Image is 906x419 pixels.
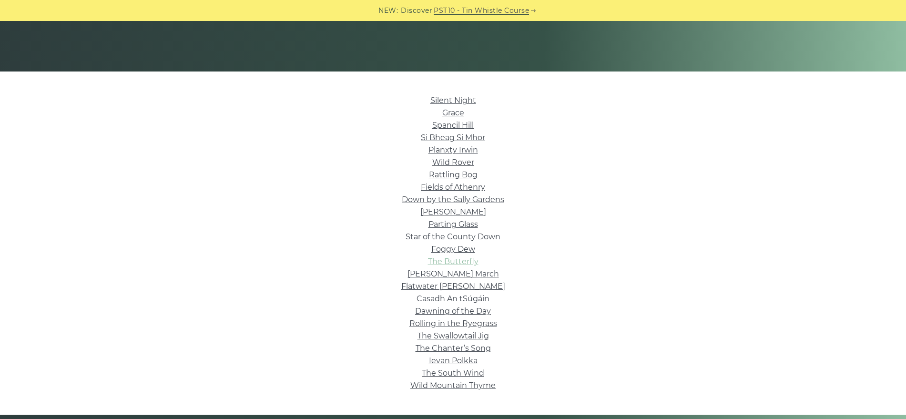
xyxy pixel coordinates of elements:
a: Grace [442,108,464,117]
a: [PERSON_NAME] [420,207,486,216]
a: The Butterfly [428,257,478,266]
span: Discover [401,5,432,16]
a: Parting Glass [428,220,478,229]
a: Planxty Irwin [428,145,478,154]
a: Casadh An tSúgáin [417,294,489,303]
a: [PERSON_NAME] March [407,269,499,278]
a: Foggy Dew [431,245,475,254]
a: Wild Rover [432,158,474,167]
a: Wild Mountain Thyme [410,381,496,390]
a: Si­ Bheag Si­ Mhor [421,133,485,142]
a: Fields of Athenry [421,183,485,192]
a: Star of the County Down [406,232,500,241]
a: Down by the Sally Gardens [402,195,504,204]
a: The Swallowtail Jig [417,331,489,340]
a: Flatwater [PERSON_NAME] [401,282,505,291]
a: Dawning of the Day [415,307,491,316]
a: Rolling in the Ryegrass [409,319,497,328]
a: PST10 - Tin Whistle Course [434,5,529,16]
a: The South Wind [422,368,484,378]
a: Spancil Hill [432,121,474,130]
a: Ievan Polkka [429,356,478,365]
span: NEW: [378,5,398,16]
a: Rattling Bog [429,170,478,179]
a: The Chanter’s Song [416,344,491,353]
a: Silent Night [430,96,476,105]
